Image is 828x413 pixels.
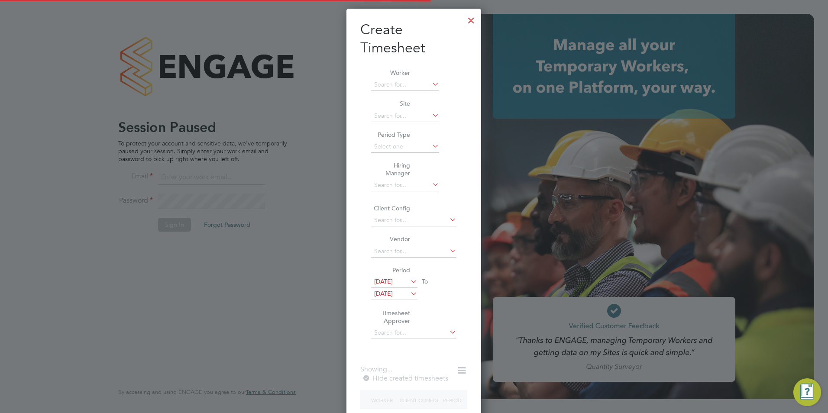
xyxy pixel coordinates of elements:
label: Timesheet Approver [371,309,410,325]
label: Site [371,100,410,107]
div: Showing [360,365,394,374]
label: Worker [371,69,410,77]
label: Client Config [371,204,410,212]
label: Period Type [371,131,410,139]
span: [DATE] [374,277,393,285]
input: Search for... [371,179,439,191]
input: Select one [371,141,439,153]
label: Vendor [371,235,410,243]
label: Period [371,266,410,274]
span: [DATE] [374,290,393,297]
input: Search for... [371,110,439,122]
label: Hiring Manager [371,161,410,177]
h2: Create Timesheet [360,21,467,57]
button: Engage Resource Center [793,378,821,406]
span: To [419,276,430,287]
input: Search for... [371,214,456,226]
input: Search for... [371,245,456,258]
label: Hide created timesheets [362,374,448,383]
span: ... [387,365,392,374]
input: Search for... [371,79,439,91]
input: Search for... [371,327,456,339]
